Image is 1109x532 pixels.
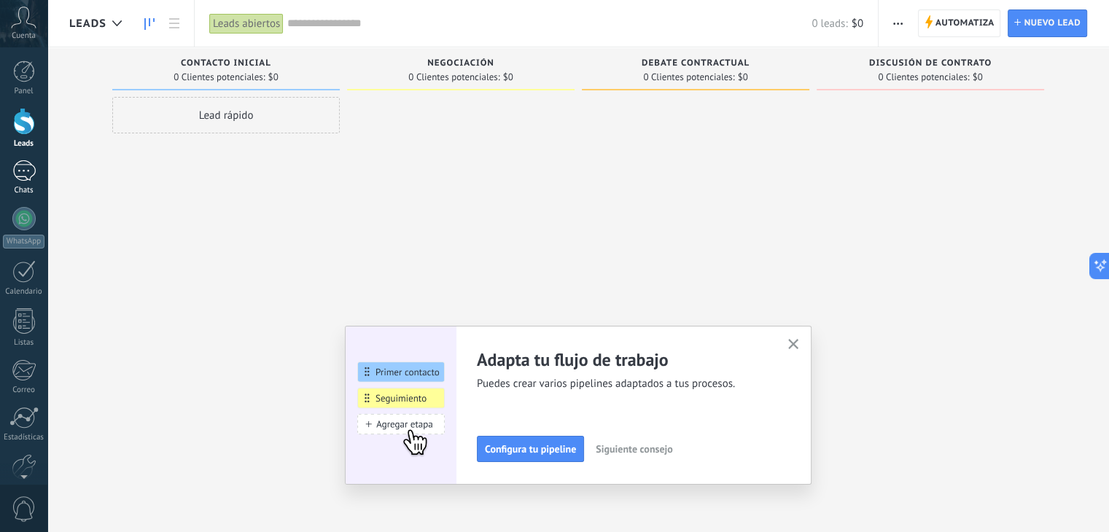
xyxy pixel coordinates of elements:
[887,9,908,37] button: Más
[69,17,106,31] span: Leads
[812,17,847,31] span: 0 leads:
[3,235,44,249] div: WhatsApp
[3,338,45,348] div: Listas
[878,73,969,82] span: 0 Clientes potenciales:
[12,31,36,41] span: Cuenta
[3,186,45,195] div: Chats
[1008,9,1087,37] a: Nuevo lead
[643,73,734,82] span: 0 Clientes potenciales:
[268,73,279,82] span: $0
[3,87,45,96] div: Panel
[589,58,802,71] div: Debate contractual
[427,58,494,69] span: Negociación
[408,73,499,82] span: 0 Clientes potenciales:
[824,58,1037,71] div: Discusión de contrato
[973,73,983,82] span: $0
[354,58,567,71] div: Negociación
[503,73,513,82] span: $0
[209,13,284,34] div: Leads abiertos
[174,73,265,82] span: 0 Clientes potenciales:
[3,386,45,395] div: Correo
[596,444,672,454] span: Siguiente consejo
[181,58,271,69] span: Contacto inicial
[738,73,748,82] span: $0
[589,438,679,460] button: Siguiente consejo
[120,58,332,71] div: Contacto inicial
[477,348,770,371] h2: Adapta tu flujo de trabajo
[3,433,45,442] div: Estadísticas
[869,58,992,69] span: Discusión de contrato
[852,17,863,31] span: $0
[918,9,1001,37] a: Automatiza
[1024,10,1081,36] span: Nuevo lead
[162,9,187,38] a: Lista
[642,58,750,69] span: Debate contractual
[3,287,45,297] div: Calendario
[485,444,576,454] span: Configura tu pipeline
[137,9,162,38] a: Leads
[935,10,995,36] span: Automatiza
[3,139,45,149] div: Leads
[477,377,770,391] span: Puedes crear varios pipelines adaptados a tus procesos.
[477,436,584,462] button: Configura tu pipeline
[112,97,340,133] div: Lead rápido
